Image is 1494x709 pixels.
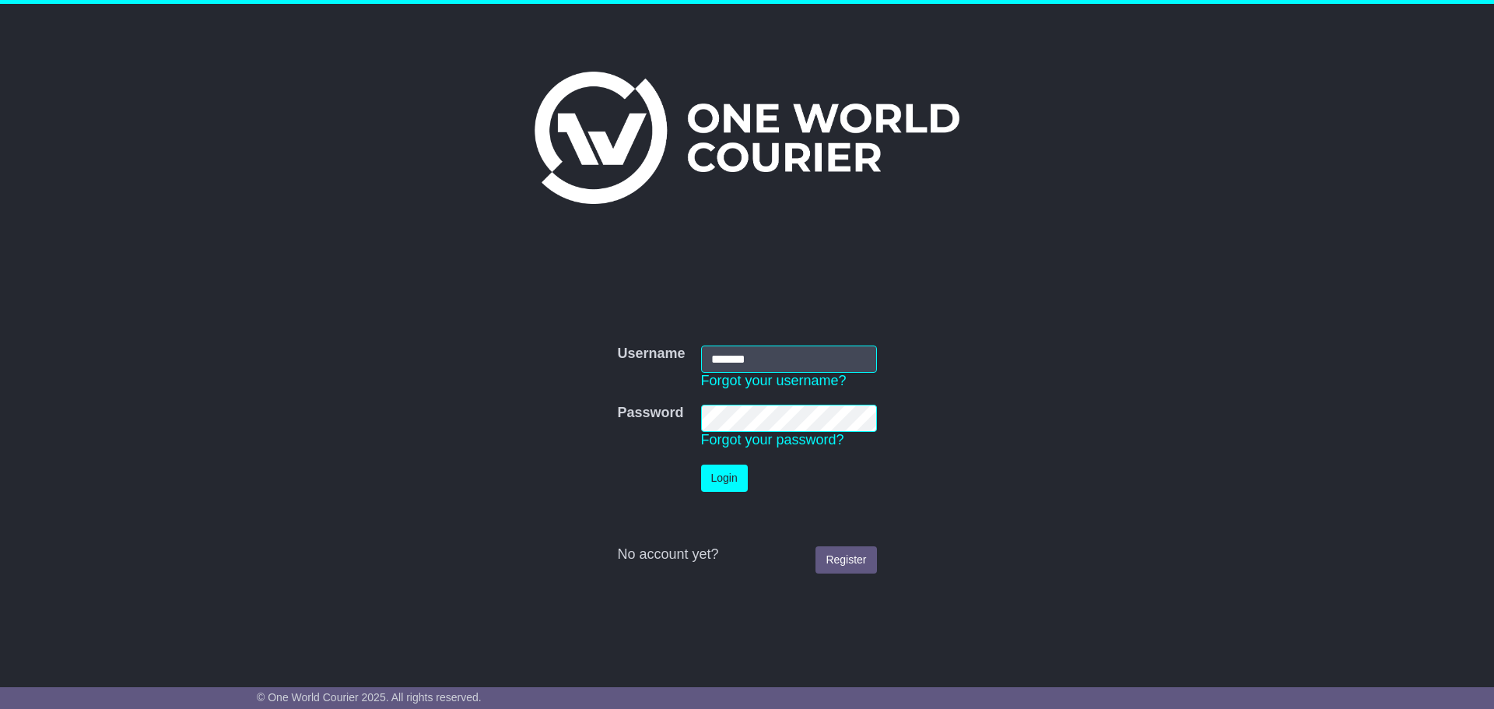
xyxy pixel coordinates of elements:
img: One World [535,72,959,204]
a: Forgot your password? [701,432,844,448]
a: Forgot your username? [701,373,847,388]
span: © One World Courier 2025. All rights reserved. [257,691,482,704]
a: Register [815,546,876,574]
label: Username [617,346,685,363]
div: No account yet? [617,546,876,563]
button: Login [701,465,748,492]
label: Password [617,405,683,422]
